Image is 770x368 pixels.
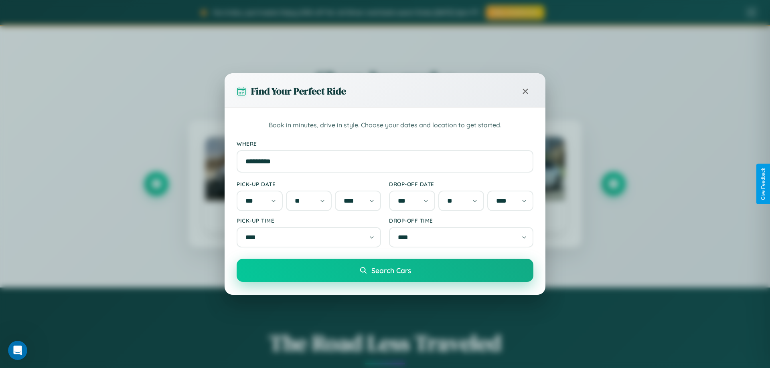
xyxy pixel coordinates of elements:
label: Drop-off Time [389,217,533,224]
label: Drop-off Date [389,181,533,187]
span: Search Cars [371,266,411,275]
button: Search Cars [237,259,533,282]
label: Pick-up Time [237,217,381,224]
h3: Find Your Perfect Ride [251,84,346,98]
label: Where [237,140,533,147]
p: Book in minutes, drive in style. Choose your dates and location to get started. [237,120,533,131]
label: Pick-up Date [237,181,381,187]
